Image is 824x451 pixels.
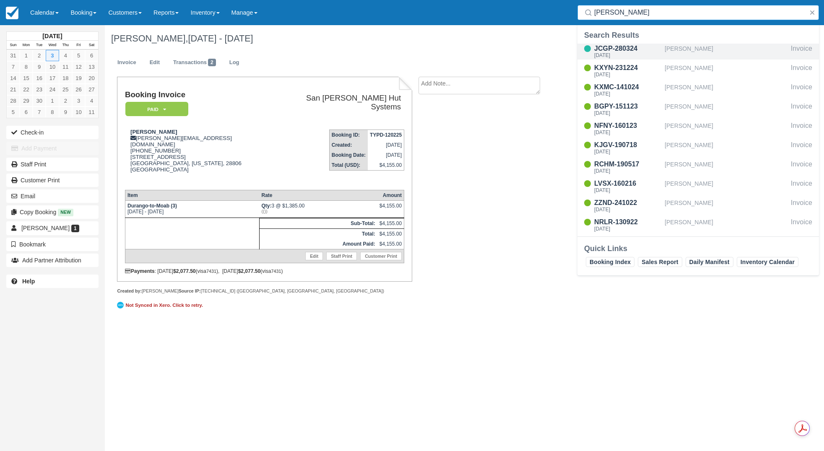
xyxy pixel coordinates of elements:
a: Booking Index [586,257,634,267]
strong: [DATE] [42,33,62,39]
a: 20 [85,73,98,84]
a: 1 [46,95,59,106]
img: checkfront-main-nav-mini-logo.png [6,7,18,19]
div: KXYN-231224 [594,63,661,73]
th: Booking Date: [329,150,368,160]
h1: [PERSON_NAME], [111,34,717,44]
div: Invoice [791,159,812,175]
div: Invoice [791,140,812,156]
td: [DATE] - [DATE] [125,200,259,218]
a: 2 [59,95,72,106]
span: 1 [71,225,79,232]
a: Customer Print [6,174,99,187]
a: ZZND-241022[DATE][PERSON_NAME]Invoice [577,198,819,214]
div: $4,155.00 [380,203,402,215]
a: 9 [59,106,72,118]
div: [PERSON_NAME] [665,198,788,214]
a: 19 [72,73,85,84]
a: Invoice [111,54,143,71]
div: [DATE] [594,72,661,77]
th: Created: [329,140,368,150]
a: 3 [72,95,85,106]
a: 10 [72,106,85,118]
a: 4 [59,50,72,61]
strong: TYPD-120225 [370,132,402,138]
div: ZZND-241022 [594,198,661,208]
a: Inventory Calendar [737,257,798,267]
a: JCGP-280324[DATE][PERSON_NAME]Invoice [577,44,819,60]
a: Staff Print [326,252,357,260]
span: [PERSON_NAME] [21,225,70,231]
a: 12 [72,61,85,73]
a: 31 [7,50,20,61]
a: 6 [20,106,33,118]
span: 2 [208,59,216,66]
div: Invoice [791,198,812,214]
td: $4,155.00 [377,239,404,249]
th: Wed [46,41,59,50]
a: Staff Print [6,158,99,171]
th: Total: [259,228,377,239]
button: Copy Booking New [6,205,99,219]
div: LVSX-160216 [594,179,661,189]
a: NRLR-130922[DATE][PERSON_NAME]Invoice [577,217,819,233]
th: Amount Paid: [259,239,377,249]
a: 7 [7,61,20,73]
div: [PERSON_NAME] [665,179,788,194]
h2: San [PERSON_NAME] Hut Systems [276,94,401,111]
th: Booking ID: [329,130,368,140]
a: 17 [46,73,59,84]
a: Edit [305,252,323,260]
a: Customer Print [360,252,402,260]
a: 6 [85,50,98,61]
a: 30 [33,95,46,106]
div: [PERSON_NAME] [665,101,788,117]
strong: Source IP: [179,288,201,293]
td: [DATE] [368,150,404,160]
div: [PERSON_NAME] [TECHNICAL_ID] ([GEOGRAPHIC_DATA], [GEOGRAPHIC_DATA], [GEOGRAPHIC_DATA]) [117,288,412,294]
div: [DATE] [594,207,661,212]
small: 7431 [206,269,216,274]
div: BGPY-151123 [594,101,661,111]
div: NFNY-160123 [594,121,661,131]
a: 26 [72,84,85,95]
a: 3 [46,50,59,61]
a: KJGV-190718[DATE][PERSON_NAME]Invoice [577,140,819,156]
a: 22 [20,84,33,95]
small: 7431 [271,269,281,274]
span: New [58,209,73,216]
a: Transactions2 [167,54,222,71]
th: Sun [7,41,20,50]
div: [DATE] [594,168,661,174]
a: 5 [7,106,20,118]
em: (()) [261,209,375,214]
a: Paid [125,101,185,117]
td: $4,155.00 [368,160,404,171]
a: 16 [33,73,46,84]
em: Paid [125,102,188,117]
a: 18 [59,73,72,84]
div: [DATE] [594,130,661,135]
th: Thu [59,41,72,50]
a: [PERSON_NAME] 1 [6,221,99,235]
a: Daily Manifest [686,257,733,267]
a: 15 [20,73,33,84]
a: 5 [72,50,85,61]
div: [PERSON_NAME] [665,217,788,233]
div: JCGP-280324 [594,44,661,54]
strong: Payments [125,268,155,274]
a: 2 [33,50,46,61]
a: 11 [85,106,98,118]
a: Log [223,54,246,71]
strong: Created by: [117,288,142,293]
b: Help [22,278,35,285]
a: 11 [59,61,72,73]
div: Invoice [791,121,812,137]
a: LVSX-160216[DATE][PERSON_NAME]Invoice [577,179,819,194]
button: Add Payment [6,142,99,155]
strong: [PERSON_NAME] [130,129,177,135]
div: [PERSON_NAME] [665,159,788,175]
a: 14 [7,73,20,84]
td: $4,155.00 [377,228,404,239]
div: [DATE] [594,91,661,96]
